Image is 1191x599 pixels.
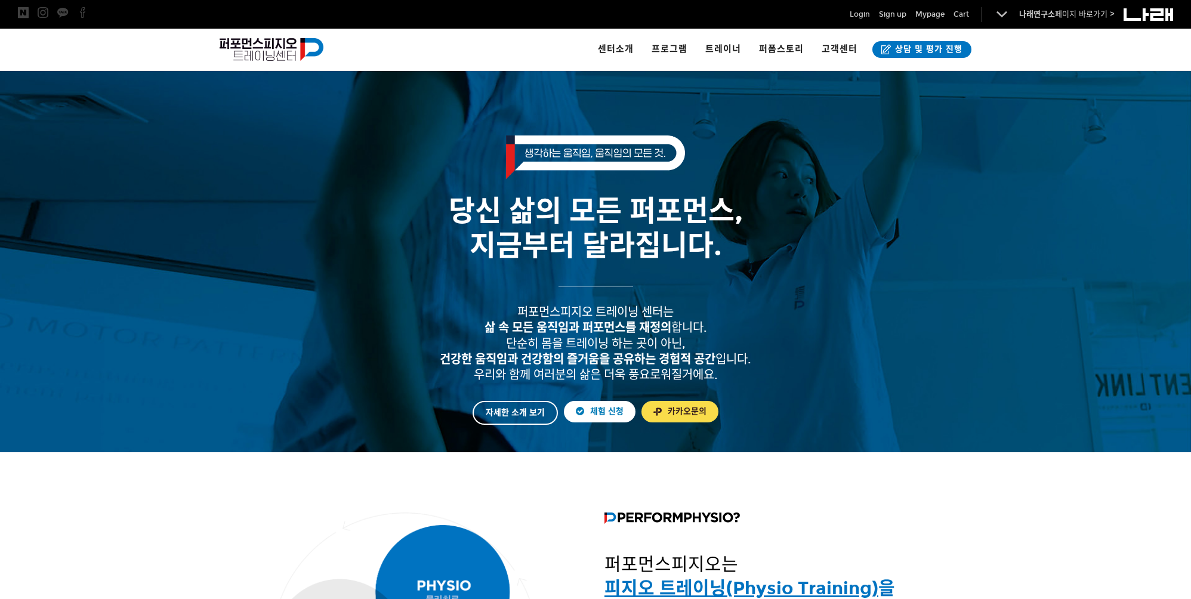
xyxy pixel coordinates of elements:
[1019,10,1055,19] strong: 나래연구소
[485,320,707,335] span: 합니다.
[604,512,740,524] img: 퍼포먼스피지오란?
[506,135,685,179] img: 생각하는 움직임, 움직임의 모든 것.
[872,41,971,58] a: 상담 및 평가 진행
[485,320,671,335] strong: 삶 속 모든 움직임과 퍼포먼스를 재정의
[850,8,870,20] a: Login
[1019,10,1115,19] a: 나래연구소페이지 바로가기 >
[589,29,643,70] a: 센터소개
[449,193,743,263] span: 당신 삶의 모든 퍼포먼스, 지금부터 달라집니다.
[813,29,866,70] a: 고객센터
[641,401,718,422] a: 카카오문의
[604,578,878,599] u: 피지오 트레이닝(Physio Training)
[564,401,635,422] a: 체험 신청
[440,352,751,366] span: 입니다.
[473,401,558,425] a: 자세한 소개 보기
[643,29,696,70] a: 프로그램
[705,44,741,54] span: 트레이너
[517,305,674,319] span: 퍼포먼스피지오 트레이닝 센터는
[440,352,715,366] strong: 건강한 움직임과 건강함의 즐거움을 공유하는 경험적 공간
[822,44,857,54] span: 고객센터
[954,8,969,20] a: Cart
[879,8,906,20] a: Sign up
[696,29,750,70] a: 트레이너
[915,8,945,20] a: Mypage
[759,44,804,54] span: 퍼폼스토리
[474,368,718,382] span: 우리와 함께 여러분의 삶은 더욱 풍요로워질거에요.
[891,44,962,55] span: 상담 및 평가 진행
[506,336,686,351] span: 단순히 몸을 트레이닝 하는 곳이 아닌,
[652,44,687,54] span: 프로그램
[598,44,634,54] span: 센터소개
[750,29,813,70] a: 퍼폼스토리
